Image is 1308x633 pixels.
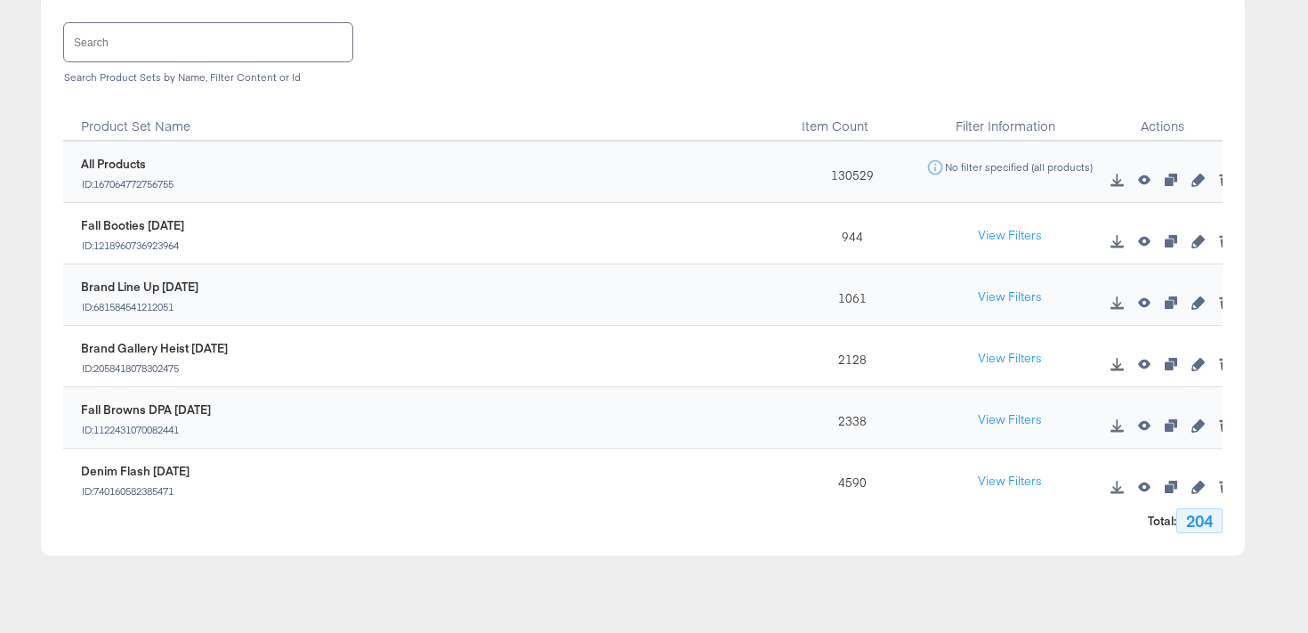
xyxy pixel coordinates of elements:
[81,463,190,480] div: Denim Flash [DATE]
[81,178,174,191] div: ID: 167064772756755
[63,97,787,142] div: Product Set Name
[81,301,198,313] div: ID: 681584541212051
[965,343,1054,375] button: View Filters
[81,424,211,436] div: ID: 1122431070082441
[81,340,228,357] div: Brand Gallery Heist [DATE]
[787,97,908,142] div: Toggle SortBy
[63,97,787,142] div: Toggle SortBy
[81,485,190,498] div: ID: 740160582385471
[965,404,1054,436] button: View Filters
[787,387,908,449] div: 2338
[81,156,174,173] div: All Products
[81,362,228,375] div: ID: 2058418078302475
[1176,508,1223,533] div: 204
[81,239,184,252] div: ID: 1218960736923964
[787,264,908,326] div: 1061
[1102,97,1223,142] div: Actions
[787,97,908,142] div: Item Count
[1148,513,1176,530] strong: Total :
[965,466,1054,498] button: View Filters
[63,71,1223,84] div: Search Product Sets by Name, Filter Content or Id
[965,220,1054,252] button: View Filters
[787,326,908,387] div: 2128
[944,161,1094,174] div: No filter specified (all products)
[787,449,908,510] div: 4590
[787,142,908,203] div: 130529
[81,279,198,296] div: Brand Line Up [DATE]
[908,97,1102,142] div: Filter Information
[64,23,352,61] input: Search product sets
[81,217,184,234] div: Fall Booties [DATE]
[787,203,908,264] div: 944
[81,402,211,418] div: Fall Browns DPA [DATE]
[965,281,1054,313] button: View Filters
